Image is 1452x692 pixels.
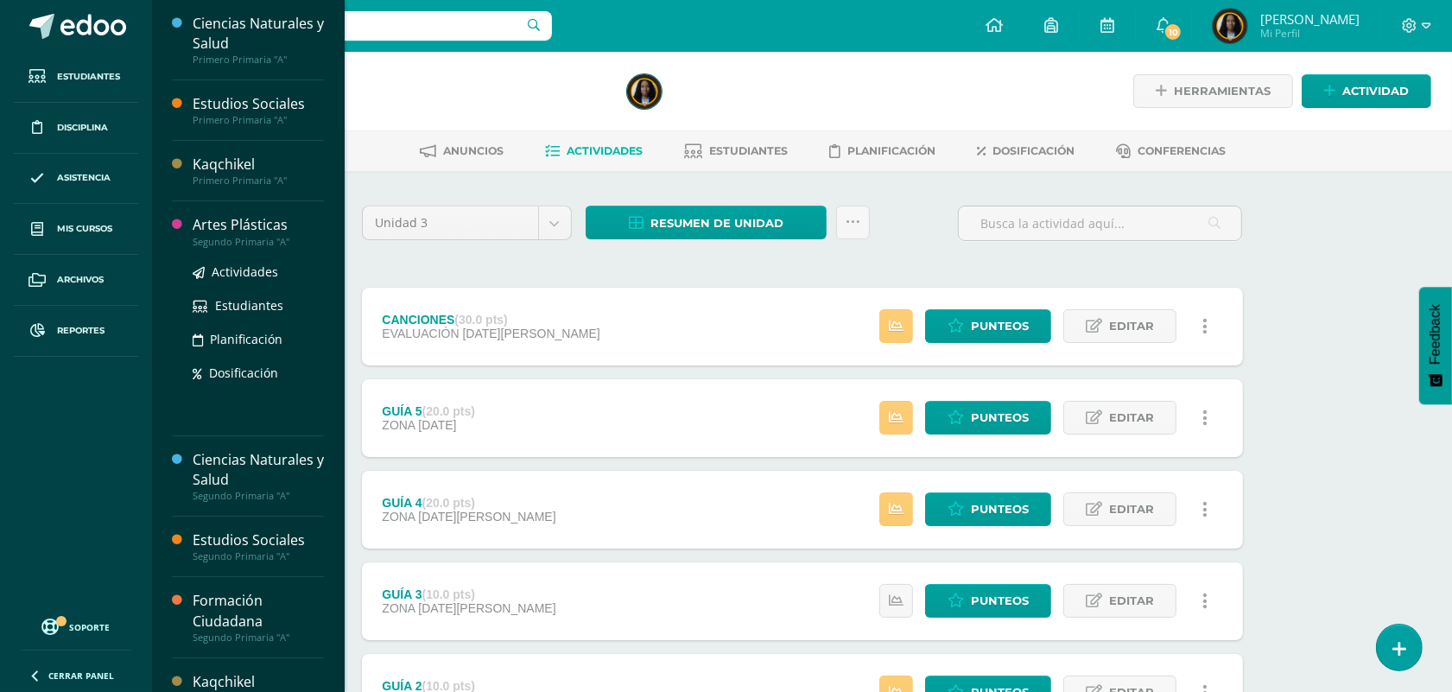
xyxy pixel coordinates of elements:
[422,496,475,510] strong: (20.0 pts)
[1109,402,1154,434] span: Editar
[193,175,324,187] div: Primero Primaria "A"
[209,365,278,381] span: Dosificación
[14,52,138,103] a: Estudiantes
[1133,74,1293,108] a: Herramientas
[463,327,600,340] span: [DATE][PERSON_NAME]
[14,255,138,306] a: Archivos
[14,154,138,205] a: Asistencia
[193,14,324,54] div: Ciencias Naturales y Salud
[829,137,935,165] a: Planificación
[977,137,1075,165] a: Dosificación
[193,591,324,643] a: Formación CiudadanaSegundo Primaria "A"
[193,215,324,247] a: Artes PlásticasSegundo Primaria "A"
[382,601,415,615] span: ZONA
[971,310,1029,342] span: Punteos
[193,450,324,490] div: Ciencias Naturales y Salud
[218,71,606,95] h1: Kaqchikel
[959,206,1241,240] input: Busca la actividad aquí...
[454,313,507,327] strong: (30.0 pts)
[215,297,283,314] span: Estudiantes
[567,144,643,157] span: Actividades
[57,121,108,135] span: Disciplina
[650,207,783,239] span: Resumen de unidad
[418,601,555,615] span: [DATE][PERSON_NAME]
[382,313,599,327] div: CANCIONES
[925,584,1051,618] a: Punteos
[193,550,324,562] div: Segundo Primaria "A"
[1213,9,1247,43] img: 209057f62bb55dc6146cf931a6e890a2.png
[1428,304,1443,365] span: Feedback
[971,402,1029,434] span: Punteos
[1419,287,1452,404] button: Feedback - Mostrar encuesta
[363,206,571,239] a: Unidad 3
[57,273,104,287] span: Archivos
[193,54,324,66] div: Primero Primaria "A"
[382,327,459,340] span: EVALUACIÓN
[382,510,415,524] span: ZONA
[21,614,131,638] a: Soporte
[14,306,138,357] a: Reportes
[1302,74,1431,108] a: Actividad
[1109,585,1154,617] span: Editar
[193,591,324,631] div: Formación Ciudadana
[422,587,475,601] strong: (10.0 pts)
[14,204,138,255] a: Mis cursos
[14,103,138,154] a: Disciplina
[1109,310,1154,342] span: Editar
[443,144,504,157] span: Anuncios
[1138,144,1226,157] span: Conferencias
[57,324,105,338] span: Reportes
[193,632,324,644] div: Segundo Primaria "A"
[1260,10,1360,28] span: [PERSON_NAME]
[684,137,788,165] a: Estudiantes
[193,114,324,126] div: Primero Primaria "A"
[418,418,456,432] span: [DATE]
[48,670,114,682] span: Cerrar panel
[925,309,1051,343] a: Punteos
[1116,137,1226,165] a: Conferencias
[971,585,1029,617] span: Punteos
[193,450,324,502] a: Ciencias Naturales y SaludSegundo Primaria "A"
[1164,22,1183,41] span: 10
[193,155,324,187] a: KaqchikelPrimero Primaria "A"
[382,587,555,601] div: GUÍA 3
[627,74,662,109] img: 209057f62bb55dc6146cf931a6e890a2.png
[1342,75,1409,107] span: Actividad
[193,14,324,66] a: Ciencias Naturales y SaludPrimero Primaria "A"
[1174,75,1271,107] span: Herramientas
[847,144,935,157] span: Planificación
[925,401,1051,435] a: Punteos
[193,490,324,502] div: Segundo Primaria "A"
[193,295,324,315] a: Estudiantes
[193,329,324,349] a: Planificación
[193,215,324,235] div: Artes Plásticas
[163,11,552,41] input: Busca un usuario...
[1260,26,1360,41] span: Mi Perfil
[376,206,525,239] span: Unidad 3
[382,496,555,510] div: GUÍA 4
[422,404,475,418] strong: (20.0 pts)
[193,530,324,562] a: Estudios SocialesSegundo Primaria "A"
[57,171,111,185] span: Asistencia
[70,621,111,633] span: Soporte
[193,363,324,383] a: Dosificación
[193,236,324,248] div: Segundo Primaria "A"
[212,263,278,280] span: Actividades
[193,94,324,114] div: Estudios Sociales
[193,155,324,175] div: Kaqchikel
[57,222,112,236] span: Mis cursos
[193,94,324,126] a: Estudios SocialesPrimero Primaria "A"
[210,331,282,347] span: Planificación
[382,404,475,418] div: GUÍA 5
[218,95,606,111] div: Primero Primaria 'A'
[1109,493,1154,525] span: Editar
[193,672,324,692] div: Kaqchikel
[420,137,504,165] a: Anuncios
[992,144,1075,157] span: Dosificación
[418,510,555,524] span: [DATE][PERSON_NAME]
[586,206,827,239] a: Resumen de unidad
[545,137,643,165] a: Actividades
[193,262,324,282] a: Actividades
[57,70,120,84] span: Estudiantes
[925,492,1051,526] a: Punteos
